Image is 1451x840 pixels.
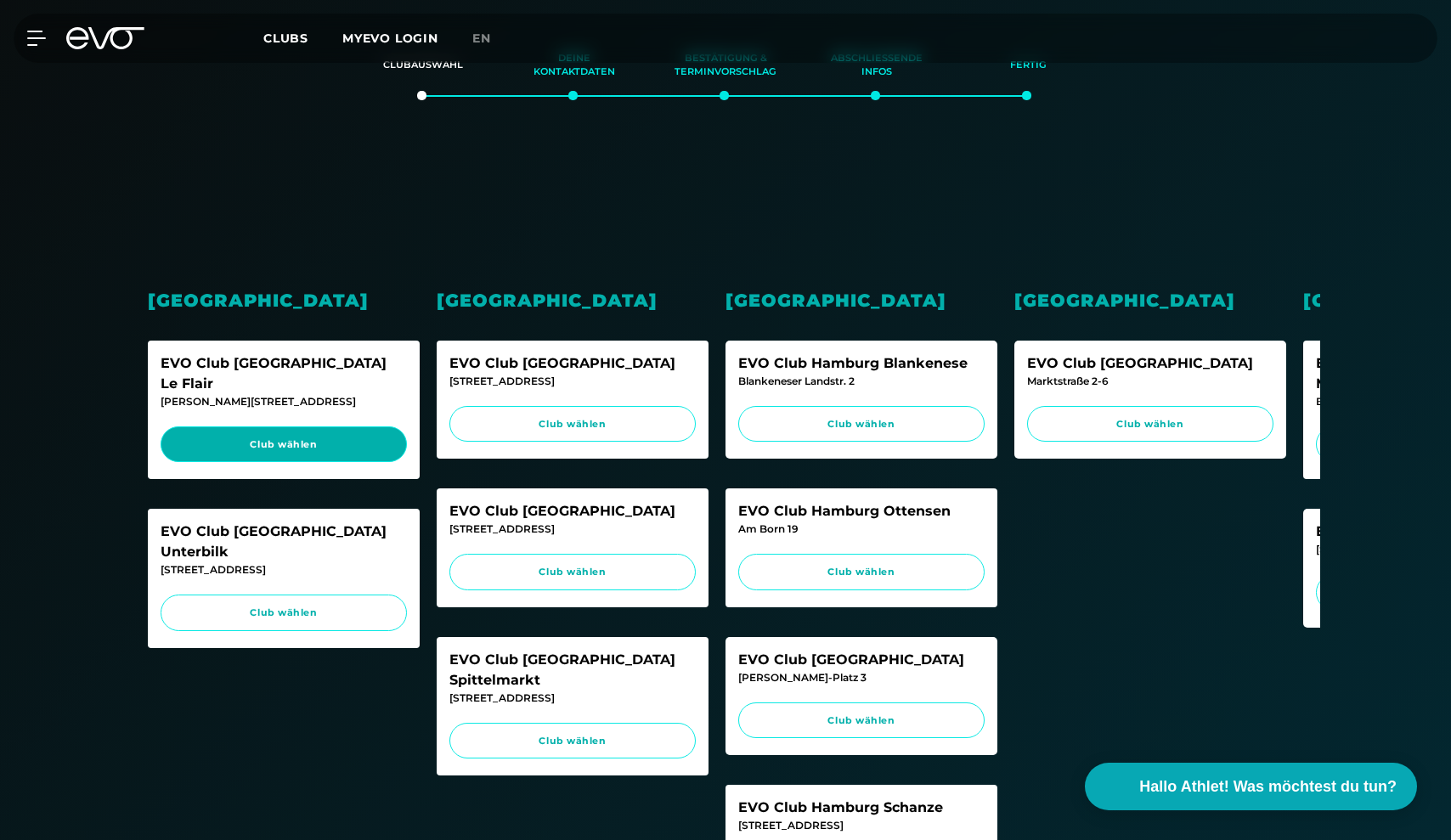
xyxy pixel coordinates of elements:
span: Club wählen [754,417,968,431]
div: EVO Club [GEOGRAPHIC_DATA] [449,501,696,521]
div: EVO Club [GEOGRAPHIC_DATA] Spittelmarkt [449,650,696,691]
div: EVO Club Hamburg Schanze [738,798,985,818]
span: Club wählen [466,734,680,748]
div: EVO Club [GEOGRAPHIC_DATA] [449,353,696,374]
a: Club wählen [449,723,696,759]
span: Clubs [263,31,308,46]
span: Club wählen [466,565,680,579]
span: Club wählen [1043,417,1257,431]
a: Club wählen [161,595,407,631]
a: Clubs [263,30,342,46]
a: Club wählen [738,702,985,739]
a: Club wählen [738,406,985,443]
a: Club wählen [449,554,696,590]
a: Club wählen [161,426,407,463]
div: Marktstraße 2-6 [1027,374,1273,389]
span: Hallo Athlet! Was möchtest du tun? [1139,775,1397,798]
div: EVO Club [GEOGRAPHIC_DATA] Le Flair [161,353,407,394]
div: Blankeneser Landstr. 2 [738,374,985,389]
span: Club wählen [466,417,680,431]
div: Am Born 19 [738,521,985,537]
div: EVO Club [GEOGRAPHIC_DATA] Unterbilk [161,521,407,562]
span: en [472,31,491,46]
a: Club wählen [738,554,985,590]
div: [STREET_ADDRESS] [449,374,696,389]
div: [PERSON_NAME]-Platz 3 [738,670,985,685]
span: Club wählen [754,713,968,728]
span: Club wählen [754,565,968,579]
a: en [472,29,511,48]
div: [GEOGRAPHIC_DATA] [1014,287,1286,313]
div: [GEOGRAPHIC_DATA] [725,287,997,313]
span: Club wählen [177,437,391,452]
button: Hallo Athlet! Was möchtest du tun? [1085,763,1417,810]
div: EVO Club Hamburg Blankenese [738,353,985,374]
div: [PERSON_NAME][STREET_ADDRESS] [161,394,407,409]
a: MYEVO LOGIN [342,31,438,46]
div: EVO Club Hamburg Ottensen [738,501,985,521]
div: [STREET_ADDRESS] [738,818,985,833]
span: Club wählen [177,606,391,620]
div: EVO Club [GEOGRAPHIC_DATA] [738,650,985,670]
div: EVO Club [GEOGRAPHIC_DATA] [1027,353,1273,374]
a: Club wählen [1027,406,1273,443]
a: Club wählen [449,406,696,443]
div: [GEOGRAPHIC_DATA] [437,287,709,313]
div: [STREET_ADDRESS] [161,562,407,578]
div: [STREET_ADDRESS] [449,521,696,537]
div: [STREET_ADDRESS] [449,691,696,706]
div: [GEOGRAPHIC_DATA] [148,287,420,313]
